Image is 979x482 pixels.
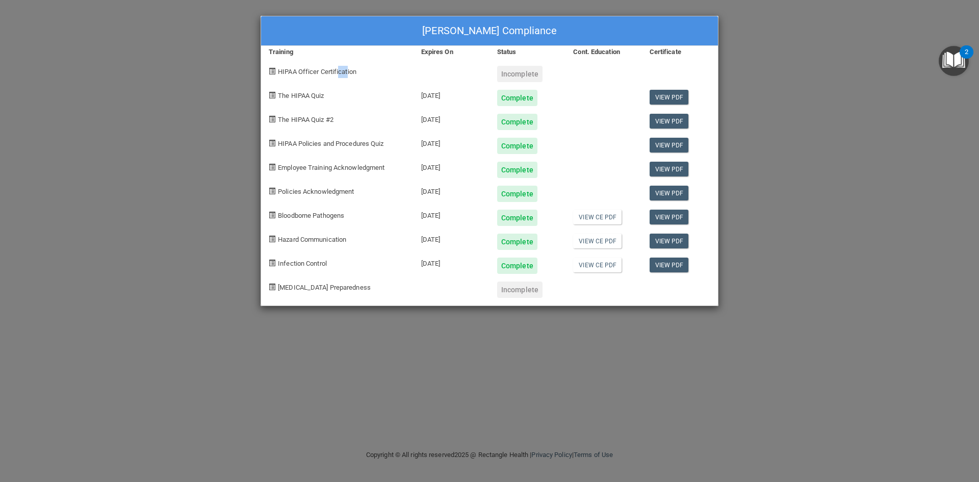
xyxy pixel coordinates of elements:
[573,234,622,248] a: View CE PDF
[278,140,383,147] span: HIPAA Policies and Procedures Quiz
[278,68,356,75] span: HIPAA Officer Certification
[489,46,565,58] div: Status
[650,114,689,129] a: View PDF
[939,46,969,76] button: Open Resource Center, 2 new notifications
[414,106,489,130] div: [DATE]
[278,92,324,99] span: The HIPAA Quiz
[573,210,622,224] a: View CE PDF
[261,16,718,46] div: [PERSON_NAME] Compliance
[650,186,689,200] a: View PDF
[261,46,414,58] div: Training
[414,178,489,202] div: [DATE]
[414,202,489,226] div: [DATE]
[497,114,537,130] div: Complete
[414,130,489,154] div: [DATE]
[278,212,344,219] span: Bloodborne Pathogens
[497,210,537,226] div: Complete
[414,226,489,250] div: [DATE]
[497,282,543,298] div: Incomplete
[414,82,489,106] div: [DATE]
[414,154,489,178] div: [DATE]
[278,116,333,123] span: The HIPAA Quiz #2
[650,210,689,224] a: View PDF
[497,258,537,274] div: Complete
[278,260,327,267] span: Infection Control
[650,162,689,176] a: View PDF
[650,138,689,153] a: View PDF
[278,284,371,291] span: [MEDICAL_DATA] Preparedness
[565,46,641,58] div: Cont. Education
[642,46,718,58] div: Certificate
[497,66,543,82] div: Incomplete
[497,90,537,106] div: Complete
[278,188,354,195] span: Policies Acknowledgment
[650,258,689,272] a: View PDF
[573,258,622,272] a: View CE PDF
[497,234,537,250] div: Complete
[414,250,489,274] div: [DATE]
[497,162,537,178] div: Complete
[497,186,537,202] div: Complete
[278,164,384,171] span: Employee Training Acknowledgment
[965,52,968,65] div: 2
[650,234,689,248] a: View PDF
[650,90,689,105] a: View PDF
[278,236,346,243] span: Hazard Communication
[414,46,489,58] div: Expires On
[497,138,537,154] div: Complete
